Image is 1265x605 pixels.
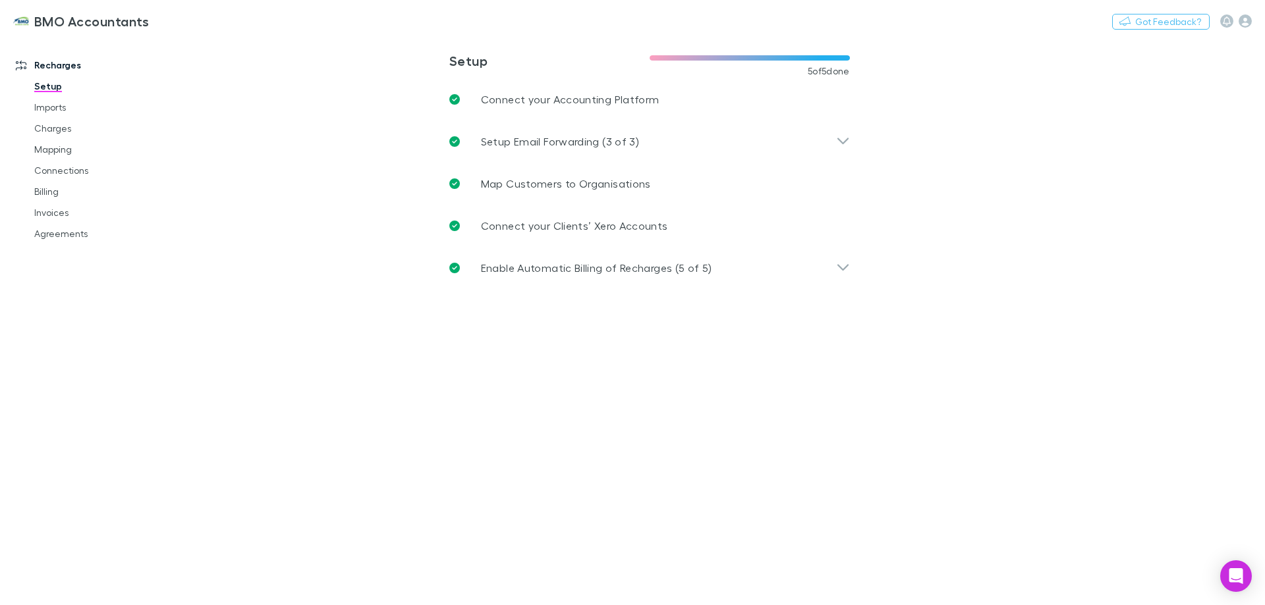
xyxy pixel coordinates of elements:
a: Invoices [21,202,178,223]
a: Billing [21,181,178,202]
p: Connect your Clients’ Xero Accounts [481,218,668,234]
img: BMO Accountants's Logo [13,13,29,29]
a: Map Customers to Organisations [439,163,860,205]
a: Recharges [3,55,178,76]
a: Connect your Clients’ Xero Accounts [439,205,860,247]
a: Charges [21,118,178,139]
a: BMO Accountants [5,5,157,37]
a: Imports [21,97,178,118]
span: 5 of 5 done [808,66,850,76]
a: Connect your Accounting Platform [439,78,860,120]
button: Got Feedback? [1112,14,1210,30]
p: Setup Email Forwarding (3 of 3) [481,134,639,149]
h3: Setup [449,53,650,68]
a: Agreements [21,223,178,244]
p: Enable Automatic Billing of Recharges (5 of 5) [481,260,712,276]
div: Setup Email Forwarding (3 of 3) [439,120,860,163]
p: Connect your Accounting Platform [481,92,660,107]
h3: BMO Accountants [34,13,150,29]
a: Mapping [21,139,178,160]
div: Enable Automatic Billing of Recharges (5 of 5) [439,247,860,289]
div: Open Intercom Messenger [1220,560,1252,592]
p: Map Customers to Organisations [481,176,651,192]
a: Setup [21,76,178,97]
a: Connections [21,160,178,181]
